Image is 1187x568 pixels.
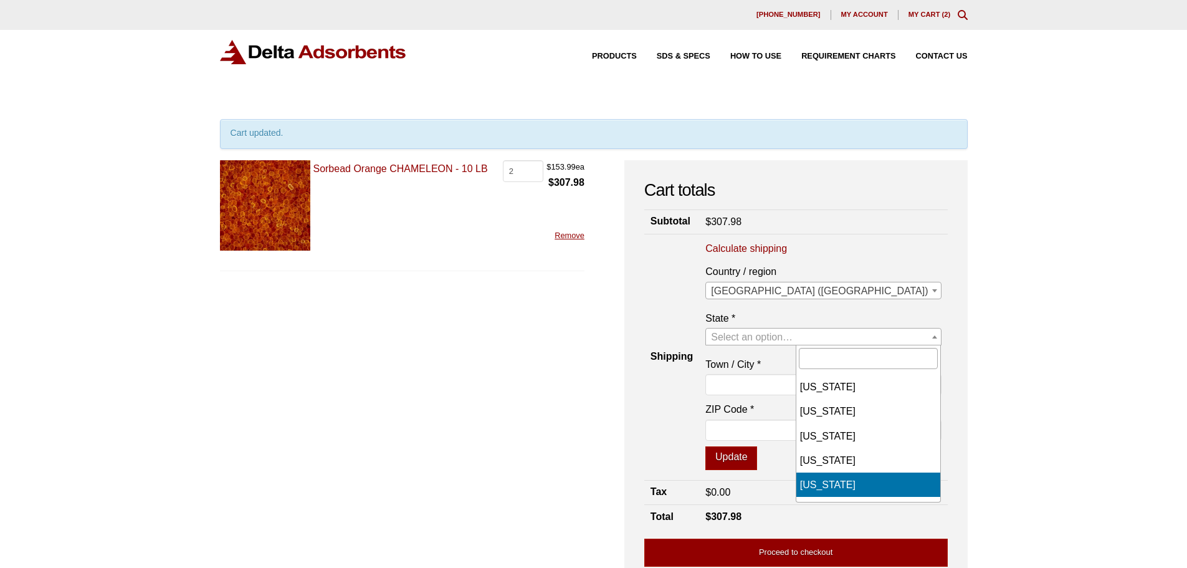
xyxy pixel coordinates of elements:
label: State [705,310,941,327]
bdi: 307.98 [705,511,741,522]
span: Select an option… [711,332,793,342]
label: ZIP Code [705,401,941,418]
bdi: 0.00 [705,487,730,498]
a: SDS & SPECS [637,52,710,60]
bdi: 307.98 [548,177,584,188]
li: [US_STATE] [796,497,941,521]
th: Tax [644,480,699,504]
span: $ [705,487,711,498]
label: Town / City [705,356,941,373]
bdi: 307.98 [705,216,741,227]
a: Calculate shipping [705,242,787,256]
a: Contact Us [896,52,968,60]
span: [PHONE_NUMBER] [756,11,821,18]
h2: Cart totals [644,180,948,201]
a: How to Use [710,52,781,60]
li: [US_STATE] [796,424,941,448]
a: [PHONE_NUMBER] [746,10,831,20]
li: [US_STATE] [796,448,941,473]
button: Update [705,446,757,470]
th: Total [644,504,699,529]
span: How to Use [730,52,781,60]
input: Product quantity [503,160,543,181]
div: Cart updated. [220,119,968,149]
a: Products [572,52,637,60]
th: Subtotal [644,209,699,234]
label: Country / region [705,263,941,280]
span: $ [705,511,711,522]
a: My account [831,10,899,20]
span: United States (US) [706,282,940,300]
li: [US_STATE] [796,375,941,399]
span: $ [705,216,711,227]
span: Requirement Charts [801,52,895,60]
span: $ [546,162,551,171]
bdi: 153.99 [546,162,575,171]
a: Proceed to checkout [644,539,948,567]
span: Products [592,52,637,60]
span: Contact Us [916,52,968,60]
div: Toggle Modal Content [958,10,968,20]
span: 2 [944,11,948,18]
img: Sorbead Orange CHAMELEON - 10 LB [220,160,310,251]
span: $ [548,177,554,188]
a: Remove this item [555,231,584,240]
span: SDS & SPECS [657,52,710,60]
img: Delta Adsorbents [220,40,407,64]
span: United States (US) [705,282,941,299]
th: Shipping [644,234,699,481]
span: ea [546,160,584,174]
li: [US_STATE] [796,399,941,423]
a: My Cart (2) [908,11,951,18]
li: [US_STATE] [796,473,941,497]
span: My account [841,11,888,18]
a: Sorbead Orange CHAMELEON - 10 LB [313,163,487,174]
a: Requirement Charts [781,52,895,60]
